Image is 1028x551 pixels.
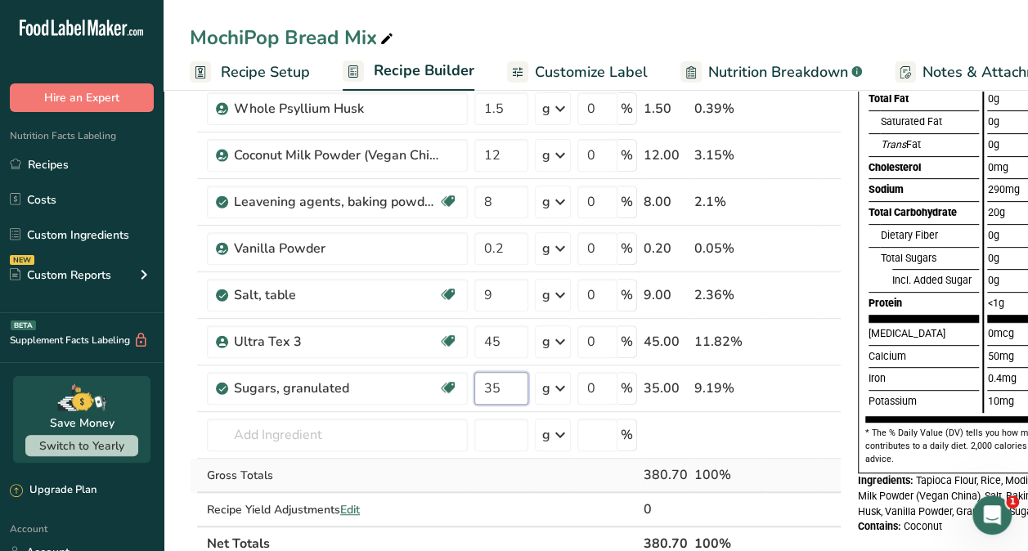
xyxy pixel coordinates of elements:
[11,320,36,330] div: BETA
[869,292,979,315] div: Protein
[25,435,138,456] button: Switch to Yearly
[694,146,764,165] div: 3.15%
[644,465,688,485] div: 380.70
[542,192,550,212] div: g
[987,115,999,128] span: 0g
[869,322,979,345] div: [MEDICAL_DATA]
[542,285,550,305] div: g
[869,201,979,224] div: Total Carbohydrate
[858,474,914,486] span: Ingredients:
[869,87,979,110] div: Total Fat
[987,229,999,241] span: 0g
[987,138,999,150] span: 0g
[694,99,764,119] div: 0.39%
[694,379,764,398] div: 9.19%
[10,482,97,499] div: Upgrade Plan
[374,60,474,82] span: Recipe Builder
[10,267,111,284] div: Custom Reports
[234,379,438,398] div: Sugars, granulated
[869,367,979,390] div: Iron
[542,239,550,258] div: g
[880,110,979,133] div: Saturated Fat
[644,239,688,258] div: 0.20
[207,467,468,484] div: Gross Totals
[644,99,688,119] div: 1.50
[39,438,124,454] span: Switch to Yearly
[987,161,1008,173] span: 0mg
[644,499,688,519] div: 0
[987,350,1013,362] span: 50mg
[190,54,310,91] a: Recipe Setup
[207,419,468,451] input: Add Ingredient
[892,269,979,292] div: Incl. Added Sugar
[880,247,979,270] div: Total Sugars
[340,502,360,517] span: Edit
[207,501,468,518] div: Recipe Yield Adjustments
[542,99,550,119] div: g
[50,414,114,432] div: Save Money
[1006,495,1019,508] span: 1
[190,23,397,52] div: MochiPop Bread Mix
[694,192,764,212] div: 2.1%
[234,332,438,352] div: Ultra Tex 3
[904,520,942,532] span: Coconut
[987,183,1019,195] span: 290mg
[987,372,1016,384] span: 0.4mg
[987,274,999,286] span: 0g
[987,206,1004,218] span: 20g
[234,146,438,165] div: Coconut Milk Powder (Vegan China)
[694,239,764,258] div: 0.05%
[694,332,764,352] div: 11.82%
[234,192,438,212] div: Leavening agents, baking powder, double-acting, straight phosphate
[644,379,688,398] div: 35.00
[869,156,979,179] div: Cholesterol
[644,146,688,165] div: 12.00
[880,224,979,247] div: Dietary Fiber
[880,133,979,156] div: Fat
[694,465,764,485] div: 100%
[10,255,34,265] div: NEW
[987,92,999,105] span: 0g
[542,332,550,352] div: g
[542,379,550,398] div: g
[507,54,648,91] a: Customize Label
[644,332,688,352] div: 45.00
[987,297,1003,309] span: <1g
[680,54,862,91] a: Nutrition Breakdown
[987,395,1013,407] span: 10mg
[542,146,550,165] div: g
[708,61,848,83] span: Nutrition Breakdown
[694,285,764,305] div: 2.36%
[10,83,154,112] button: Hire an Expert
[987,252,999,264] span: 0g
[234,285,438,305] div: Salt, table
[535,61,648,83] span: Customize Label
[234,239,438,258] div: Vanilla Powder
[869,178,979,201] div: Sodium
[644,192,688,212] div: 8.00
[234,99,438,119] div: Whole Psyllium Husk
[869,390,979,413] div: Potassium
[858,520,901,532] span: Contains:
[343,52,474,92] a: Recipe Builder
[221,61,310,83] span: Recipe Setup
[880,138,905,150] i: Trans
[644,285,688,305] div: 9.00
[869,345,979,368] div: Calcium
[972,495,1012,535] iframe: Intercom live chat
[987,327,1013,339] span: 0mcg
[542,425,550,445] div: g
